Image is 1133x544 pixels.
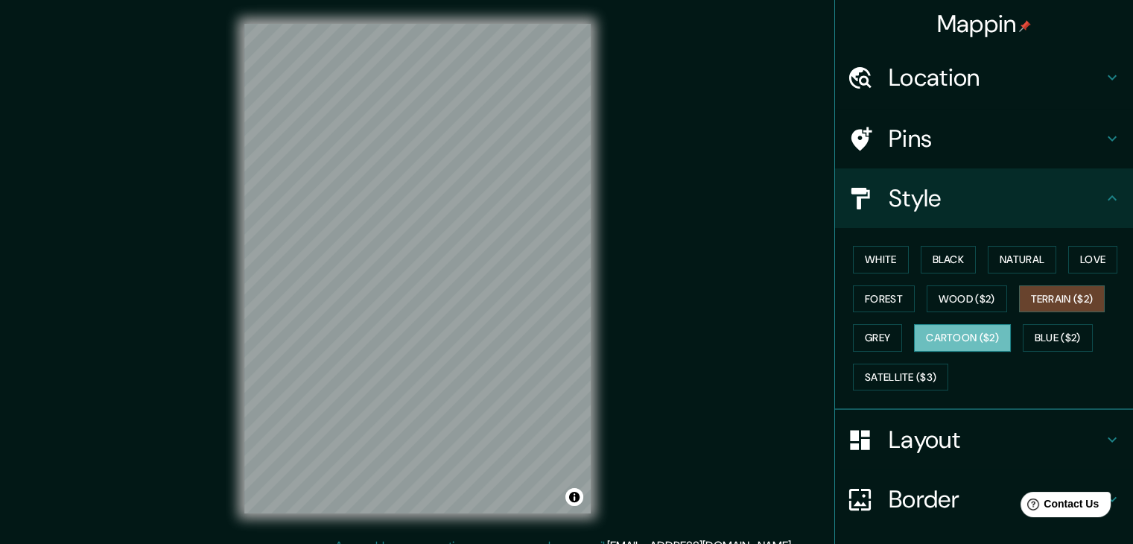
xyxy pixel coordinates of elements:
[1019,20,1031,32] img: pin-icon.png
[565,488,583,506] button: Toggle attribution
[889,124,1103,154] h4: Pins
[988,246,1056,273] button: Natural
[889,183,1103,213] h4: Style
[853,364,948,391] button: Satellite ($3)
[927,285,1007,313] button: Wood ($2)
[889,63,1103,92] h4: Location
[853,246,909,273] button: White
[835,48,1133,107] div: Location
[835,109,1133,168] div: Pins
[853,285,915,313] button: Forest
[1019,285,1105,313] button: Terrain ($2)
[889,425,1103,455] h4: Layout
[244,24,591,513] canvas: Map
[1068,246,1117,273] button: Love
[835,469,1133,529] div: Border
[937,9,1032,39] h4: Mappin
[1000,486,1117,528] iframe: Help widget launcher
[921,246,977,273] button: Black
[914,324,1011,352] button: Cartoon ($2)
[889,484,1103,514] h4: Border
[835,168,1133,228] div: Style
[835,410,1133,469] div: Layout
[853,324,902,352] button: Grey
[1023,324,1093,352] button: Blue ($2)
